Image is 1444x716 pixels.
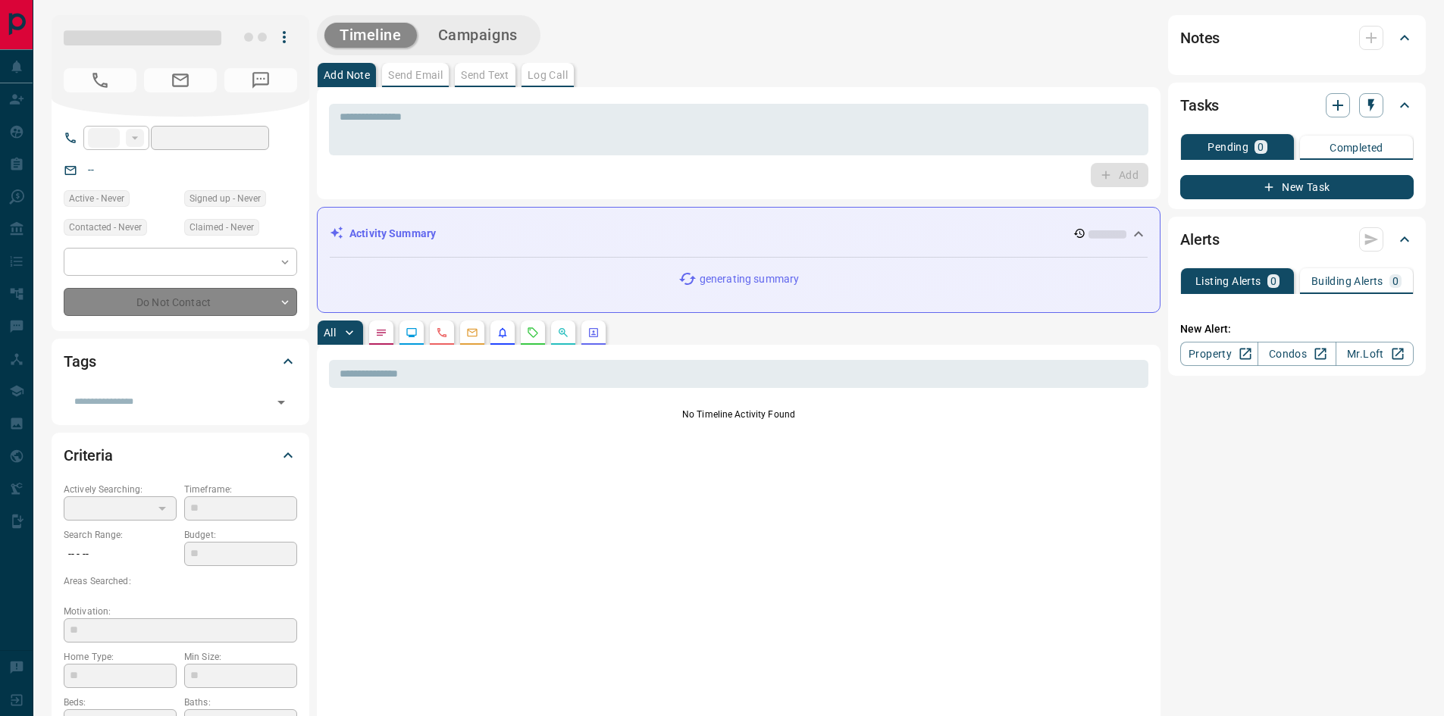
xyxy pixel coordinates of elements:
[329,408,1148,421] p: No Timeline Activity Found
[88,164,94,176] a: --
[349,226,436,242] p: Activity Summary
[436,327,448,339] svg: Calls
[64,650,177,664] p: Home Type:
[1180,321,1414,337] p: New Alert:
[64,437,297,474] div: Criteria
[69,191,124,206] span: Active - Never
[64,343,297,380] div: Tags
[64,68,136,92] span: No Number
[1311,276,1383,286] p: Building Alerts
[1392,276,1399,286] p: 0
[1270,276,1276,286] p: 0
[587,327,600,339] svg: Agent Actions
[64,443,113,467] h2: Criteria
[375,327,387,339] svg: Notes
[324,327,336,338] p: All
[406,327,418,339] svg: Lead Browsing Activity
[1180,93,1219,117] h2: Tasks
[466,327,478,339] svg: Emails
[700,271,799,287] p: generating summary
[69,220,142,235] span: Contacted - Never
[324,23,417,48] button: Timeline
[423,23,533,48] button: Campaigns
[1258,342,1336,366] a: Condos
[64,605,297,618] p: Motivation:
[190,220,254,235] span: Claimed - Never
[1180,175,1414,199] button: New Task
[190,191,261,206] span: Signed up - Never
[496,327,509,339] svg: Listing Alerts
[144,68,217,92] span: No Email
[64,696,177,709] p: Beds:
[1180,26,1220,50] h2: Notes
[271,392,292,413] button: Open
[1180,342,1258,366] a: Property
[1330,142,1383,153] p: Completed
[184,528,297,542] p: Budget:
[184,650,297,664] p: Min Size:
[1195,276,1261,286] p: Listing Alerts
[527,327,539,339] svg: Requests
[1180,221,1414,258] div: Alerts
[64,574,297,588] p: Areas Searched:
[64,288,297,316] div: Do Not Contact
[64,349,96,374] h2: Tags
[64,483,177,496] p: Actively Searching:
[557,327,569,339] svg: Opportunities
[64,542,177,567] p: -- - --
[64,528,177,542] p: Search Range:
[184,483,297,496] p: Timeframe:
[224,68,297,92] span: No Number
[1180,20,1414,56] div: Notes
[184,696,297,709] p: Baths:
[1336,342,1414,366] a: Mr.Loft
[324,70,370,80] p: Add Note
[1208,142,1248,152] p: Pending
[330,220,1148,248] div: Activity Summary
[1180,227,1220,252] h2: Alerts
[1180,87,1414,124] div: Tasks
[1258,142,1264,152] p: 0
